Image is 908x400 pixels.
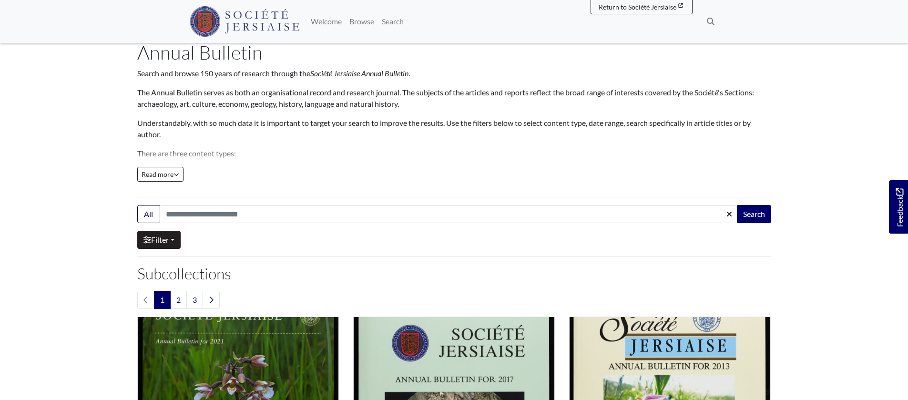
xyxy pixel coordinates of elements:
[190,6,300,37] img: Société Jersiaise
[142,170,179,178] span: Read more
[137,231,181,249] a: Filter
[378,12,408,31] a: Search
[186,291,203,309] a: Goto page 3
[160,205,738,223] input: Search this collection...
[137,87,771,110] p: The Annual Bulletin serves as both an organisational record and research journal. The subjects of...
[137,117,771,140] p: Understandably, with so much data it is important to target your search to improve the results. U...
[190,4,300,39] a: Société Jersiaise logo
[203,291,220,309] a: Next page
[310,69,408,78] em: Société Jersiaise Annual Bulletin
[737,205,771,223] button: Search
[137,291,771,309] nav: pagination
[137,167,184,182] button: Read all of the content
[346,12,378,31] a: Browse
[137,291,154,309] li: Previous page
[889,180,908,234] a: Would you like to provide feedback?
[137,148,771,194] p: There are three content types: Information: contains administrative information. Reports: contain...
[137,41,771,64] h1: Annual Bulletin
[894,188,905,226] span: Feedback
[137,205,160,223] button: All
[599,3,676,11] span: Return to Société Jersiaise
[307,12,346,31] a: Welcome
[137,68,771,79] p: Search and browse 150 years of research through the .
[137,265,771,283] h2: Subcollections
[154,291,171,309] span: Goto page 1
[170,291,187,309] a: Goto page 2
